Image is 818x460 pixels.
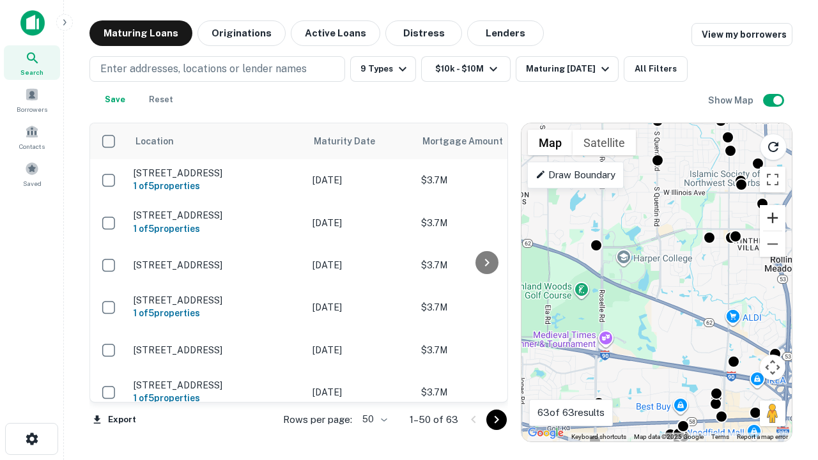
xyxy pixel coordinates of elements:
button: Toggle fullscreen view [760,167,785,192]
p: [DATE] [313,385,408,399]
p: 63 of 63 results [537,405,605,420]
p: Enter addresses, locations or lender names [100,61,307,77]
a: Open this area in Google Maps (opens a new window) [525,425,567,441]
div: 0 0 [521,123,792,441]
div: 50 [357,410,389,429]
a: Borrowers [4,82,60,117]
h6: 1 of 5 properties [134,179,300,193]
span: Map data ©2025 Google [634,433,704,440]
button: Originations [197,20,286,46]
h6: 1 of 5 properties [134,222,300,236]
button: Reload search area [760,134,787,160]
span: Location [135,134,174,149]
p: [DATE] [313,300,408,314]
a: View my borrowers [691,23,792,46]
p: [STREET_ADDRESS] [134,344,300,356]
th: Maturity Date [306,123,415,159]
img: capitalize-icon.png [20,10,45,36]
img: Google [525,425,567,441]
button: Show street map [528,130,573,155]
p: $3.7M [421,173,549,187]
h6: 1 of 5 properties [134,306,300,320]
button: Zoom in [760,205,785,231]
span: Borrowers [17,104,47,114]
span: Search [20,67,43,77]
span: Contacts [19,141,45,151]
p: $3.7M [421,343,549,357]
span: Maturity Date [314,134,392,149]
button: Enter addresses, locations or lender names [89,56,345,82]
button: Maturing Loans [89,20,192,46]
a: Terms (opens in new tab) [711,433,729,440]
button: $10k - $10M [421,56,511,82]
button: Distress [385,20,462,46]
button: Zoom out [760,231,785,257]
p: [STREET_ADDRESS] [134,210,300,221]
th: Mortgage Amount [415,123,555,159]
button: Lenders [467,20,544,46]
div: Maturing [DATE] [526,61,613,77]
button: Maturing [DATE] [516,56,619,82]
a: Report a map error [737,433,788,440]
button: Save your search to get updates of matches that match your search criteria. [95,87,135,112]
button: Show satellite imagery [573,130,636,155]
span: Mortgage Amount [422,134,520,149]
p: $3.7M [421,385,549,399]
p: [DATE] [313,258,408,272]
p: $3.7M [421,258,549,272]
button: Go to next page [486,410,507,430]
p: [STREET_ADDRESS] [134,259,300,271]
button: Map camera controls [760,355,785,380]
p: [DATE] [313,343,408,357]
span: Saved [23,178,42,188]
button: 9 Types [350,56,416,82]
p: [STREET_ADDRESS] [134,167,300,179]
p: $3.7M [421,216,549,230]
a: Contacts [4,119,60,154]
p: Rows per page: [283,412,352,427]
th: Location [127,123,306,159]
button: Reset [141,87,181,112]
a: Saved [4,157,60,191]
h6: 1 of 5 properties [134,391,300,405]
button: All Filters [624,56,688,82]
p: 1–50 of 63 [410,412,458,427]
p: Draw Boundary [536,167,615,183]
p: [STREET_ADDRESS] [134,379,300,391]
h6: Show Map [708,93,755,107]
iframe: Chat Widget [754,358,818,419]
p: [DATE] [313,173,408,187]
a: Search [4,45,60,80]
p: $3.7M [421,300,549,314]
button: Export [89,410,139,429]
button: Active Loans [291,20,380,46]
button: Keyboard shortcuts [571,433,626,441]
p: [STREET_ADDRESS] [134,295,300,306]
p: [DATE] [313,216,408,230]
